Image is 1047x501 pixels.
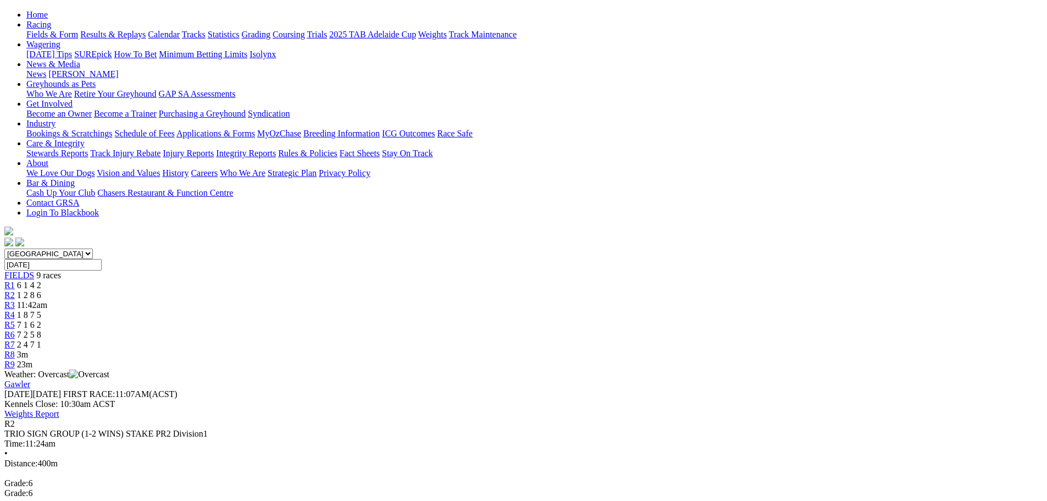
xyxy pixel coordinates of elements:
[4,360,15,369] a: R9
[26,168,1043,178] div: About
[268,168,317,178] a: Strategic Plan
[17,310,41,320] span: 1 8 7 5
[17,360,32,369] span: 23m
[17,350,28,359] span: 3m
[17,340,41,349] span: 2 4 7 1
[4,449,8,458] span: •
[418,30,447,39] a: Weights
[26,89,1043,99] div: Greyhounds as Pets
[307,30,327,39] a: Trials
[26,188,1043,198] div: Bar & Dining
[26,129,112,138] a: Bookings & Scratchings
[4,227,13,235] img: logo-grsa-white.png
[4,238,13,246] img: facebook.svg
[4,439,1043,449] div: 11:24am
[26,188,95,197] a: Cash Up Your Club
[114,129,174,138] a: Schedule of Fees
[63,389,115,399] span: FIRST RACE:
[63,389,178,399] span: 11:07AM(ACST)
[4,340,15,349] a: R7
[4,300,15,310] a: R3
[26,139,85,148] a: Care & Integrity
[4,379,30,389] a: Gawler
[26,158,48,168] a: About
[69,370,109,379] img: Overcast
[26,59,80,69] a: News & Media
[17,290,41,300] span: 1 2 8 6
[4,271,34,280] a: FIELDS
[26,69,46,79] a: News
[17,280,41,290] span: 6 1 4 2
[17,320,41,329] span: 7 1 6 2
[4,350,15,359] a: R8
[303,129,380,138] a: Breeding Information
[4,320,15,329] a: R5
[4,478,29,488] span: Grade:
[97,188,233,197] a: Chasers Restaurant & Function Centre
[4,488,1043,498] div: 6
[26,168,95,178] a: We Love Our Dogs
[159,89,236,98] a: GAP SA Assessments
[437,129,472,138] a: Race Safe
[329,30,416,39] a: 2025 TAB Adelaide Cup
[250,49,276,59] a: Isolynx
[4,310,15,320] a: R4
[4,459,37,468] span: Distance:
[4,478,1043,488] div: 6
[278,148,337,158] a: Rules & Policies
[4,370,109,379] span: Weather: Overcast
[162,168,189,178] a: History
[242,30,270,39] a: Grading
[26,40,60,49] a: Wagering
[159,49,247,59] a: Minimum Betting Limits
[74,49,112,59] a: SUREpick
[4,409,59,419] a: Weights Report
[26,109,1043,119] div: Get Involved
[26,49,72,59] a: [DATE] Tips
[26,30,1043,40] div: Racing
[4,259,102,271] input: Select date
[382,129,435,138] a: ICG Outcomes
[26,69,1043,79] div: News & Media
[36,271,61,280] span: 9 races
[4,459,1043,469] div: 400m
[26,148,88,158] a: Stewards Reports
[48,69,118,79] a: [PERSON_NAME]
[26,99,73,108] a: Get Involved
[4,429,1043,439] div: TRIO SIGN GROUP (1-2 WINS) STAKE PR2 Division1
[220,168,265,178] a: Who We Are
[176,129,255,138] a: Applications & Forms
[257,129,301,138] a: MyOzChase
[208,30,240,39] a: Statistics
[273,30,305,39] a: Coursing
[26,178,75,188] a: Bar & Dining
[319,168,370,178] a: Privacy Policy
[4,280,15,290] a: R1
[4,488,29,498] span: Grade:
[94,109,157,118] a: Become a Trainer
[74,89,157,98] a: Retire Your Greyhound
[26,49,1043,59] div: Wagering
[26,208,99,217] a: Login To Blackbook
[90,148,160,158] a: Track Injury Rebate
[4,290,15,300] a: R2
[26,20,51,29] a: Racing
[4,330,15,339] a: R6
[182,30,206,39] a: Tracks
[80,30,146,39] a: Results & Replays
[340,148,380,158] a: Fact Sheets
[26,10,48,19] a: Home
[216,148,276,158] a: Integrity Reports
[191,168,218,178] a: Careers
[114,49,157,59] a: How To Bet
[4,389,33,399] span: [DATE]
